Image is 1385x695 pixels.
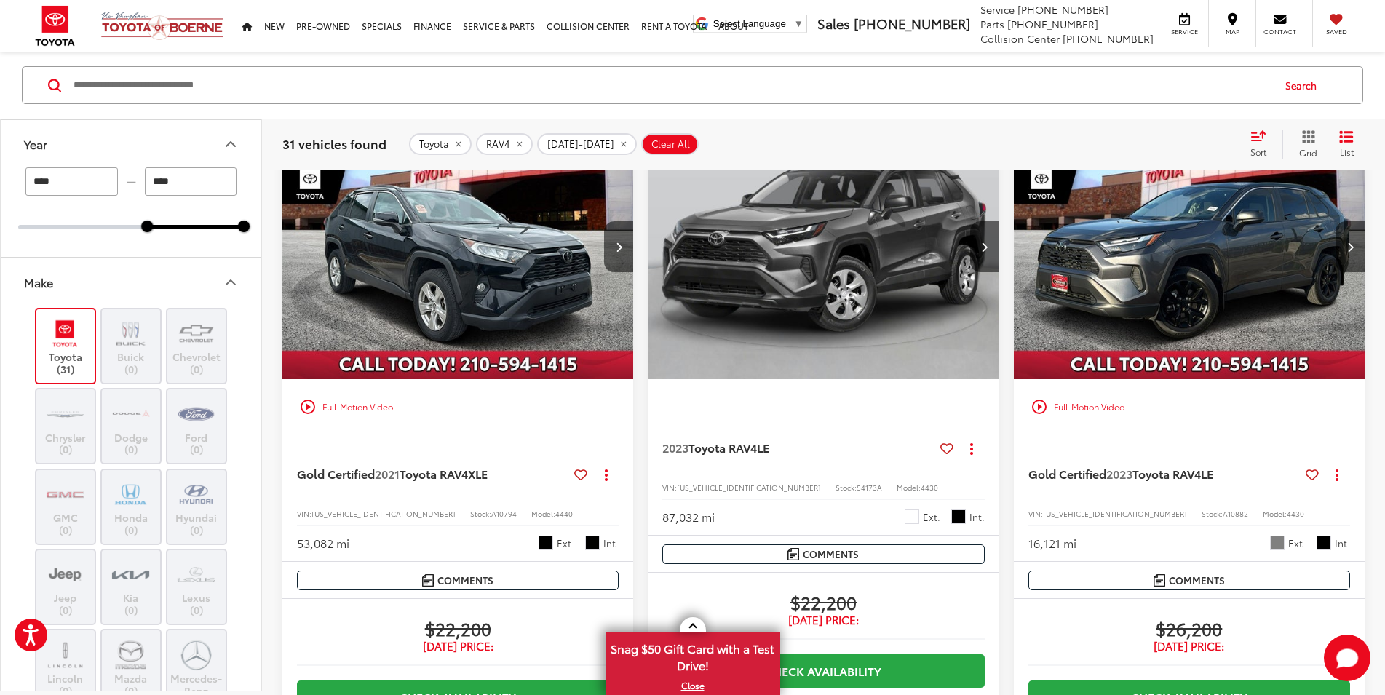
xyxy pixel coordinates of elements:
span: [DATE] Price: [297,639,619,654]
span: [PHONE_NUMBER] [1063,31,1154,46]
span: $22,200 [662,591,984,613]
img: Vic Vaughan Toyota of Boerne in Boerne, TX) [45,477,85,511]
span: Clear All [651,138,690,150]
span: 4430 [921,482,938,493]
span: 31 vehicles found [282,135,386,152]
input: maximum [145,167,237,196]
img: Vic Vaughan Toyota of Boerne [100,11,224,41]
span: ▼ [794,18,803,29]
span: RAV4 [486,138,510,150]
a: 2021 Toyota RAV4 XLE2021 Toyota RAV4 XLE2021 Toyota RAV4 XLE2021 Toyota RAV4 XLE [282,115,635,378]
button: Actions [1325,461,1350,487]
div: 16,121 mi [1028,535,1076,552]
button: remove Toyota [409,133,472,155]
img: Comments [787,548,799,560]
span: LE [757,439,769,456]
button: YearYear [1,120,263,167]
span: [DATE] Price: [1028,639,1350,654]
button: Comments [1028,571,1350,590]
a: Gold Certified2021Toyota RAV4XLE [297,466,568,482]
button: Next image [970,221,999,272]
button: remove RAV4 [476,133,533,155]
span: Comments [803,547,859,561]
span: Comments [437,573,493,587]
span: $22,200 [297,617,619,639]
span: Gold Certified [297,465,375,482]
span: Black [951,509,966,524]
span: dropdown dots [605,469,608,480]
img: Vic Vaughan Toyota of Boerne in Boerne, TX) [111,638,151,672]
span: Toyota RAV4 [688,439,757,456]
span: Map [1216,27,1248,36]
span: VIN: [1028,508,1043,519]
img: Comments [1154,574,1165,587]
label: Ford (0) [167,397,226,456]
span: [US_VEHICLE_IDENTIFICATION_NUMBER] [1043,508,1187,519]
a: Select Language​ [713,18,803,29]
span: Collision Center [980,31,1060,46]
span: Service [980,2,1015,17]
span: Ext. [923,510,940,524]
span: [US_VEHICLE_IDENTIFICATION_NUMBER] [311,508,456,519]
span: ​ [790,18,790,29]
button: Comments [662,544,984,564]
img: Vic Vaughan Toyota of Boerne in Boerne, TX) [45,317,85,351]
span: Sales [817,14,850,33]
div: Make [24,275,53,289]
span: [PHONE_NUMBER] [1017,2,1108,17]
div: 87,032 mi [662,509,715,525]
label: Jeep (0) [36,557,95,616]
span: Int. [969,510,985,524]
label: Chrysler (0) [36,397,95,456]
button: Grid View [1282,130,1328,159]
img: Vic Vaughan Toyota of Boerne in Boerne, TX) [111,557,151,592]
form: Search by Make, Model, or Keyword [72,68,1271,103]
label: Kia (0) [102,557,161,616]
span: Int. [603,536,619,550]
div: 53,082 mi [297,535,349,552]
a: 2023Toyota RAV4LE [662,440,934,456]
label: GMC (0) [36,477,95,536]
img: Vic Vaughan Toyota of Boerne in Boerne, TX) [111,397,151,431]
img: Vic Vaughan Toyota of Boerne in Boerne, TX) [45,557,85,592]
span: [PHONE_NUMBER] [854,14,970,33]
span: VIN: [662,482,677,493]
span: Model: [897,482,921,493]
img: Vic Vaughan Toyota of Boerne in Boerne, TX) [176,557,216,592]
div: 2021 Toyota RAV4 XLE 0 [282,115,635,378]
span: A10882 [1223,508,1248,519]
label: Buick (0) [102,317,161,376]
button: Next image [604,221,633,272]
img: Vic Vaughan Toyota of Boerne in Boerne, TX) [45,638,85,672]
span: Toyota RAV4 [400,465,468,482]
img: Comments [422,574,434,587]
button: Search [1271,67,1338,103]
svg: Start Chat [1324,635,1370,681]
span: List [1339,146,1354,158]
span: Gold Certified [1028,465,1106,482]
div: Make [222,274,239,291]
span: [DATE]-[DATE] [547,138,614,150]
span: Grid [1299,146,1317,159]
span: 4440 [555,508,573,519]
button: MakeMake [1,258,263,306]
div: Year [24,137,47,151]
img: 2021 Toyota RAV4 XLE [282,115,635,380]
label: Honda (0) [102,477,161,536]
label: Dodge (0) [102,397,161,456]
img: Vic Vaughan Toyota of Boerne in Boerne, TX) [111,317,151,351]
button: Toggle Chat Window [1324,635,1370,681]
span: Stock: [470,508,491,519]
span: Black [1317,536,1331,550]
a: 2023 Toyota RAV4 LE2023 Toyota RAV4 LE2023 Toyota RAV4 LE2023 Toyota RAV4 LE [647,115,1000,378]
span: VIN: [297,508,311,519]
span: Black [585,536,600,550]
span: Toyota RAV4 [1132,465,1201,482]
a: 2023 Toyota RAV4 LE2023 Toyota RAV4 LE2023 Toyota RAV4 LE2023 Toyota RAV4 LE [1013,115,1366,379]
span: 2023 [662,439,688,456]
span: Int. [1335,536,1350,550]
label: Lexus (0) [167,557,226,616]
button: Next image [1336,221,1365,272]
label: Toyota (31) [36,317,95,376]
span: Stock: [836,482,857,493]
